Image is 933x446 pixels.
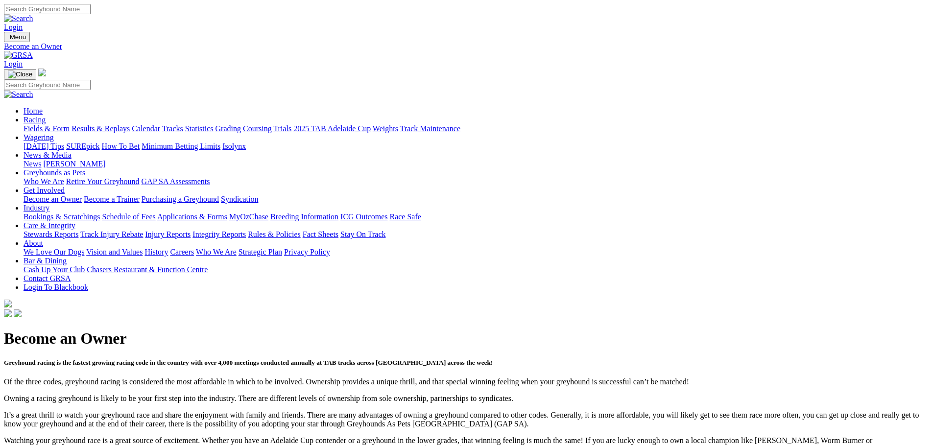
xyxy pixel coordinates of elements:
[196,248,237,256] a: Who We Are
[24,239,43,247] a: About
[273,124,291,133] a: Trials
[24,177,929,186] div: Greyhounds as Pets
[102,142,140,150] a: How To Bet
[142,195,219,203] a: Purchasing a Greyhound
[24,248,84,256] a: We Love Our Dogs
[221,195,258,203] a: Syndication
[66,142,99,150] a: SUREpick
[157,212,227,221] a: Applications & Forms
[24,124,70,133] a: Fields & Form
[24,142,929,151] div: Wagering
[24,265,929,274] div: Bar & Dining
[24,151,72,159] a: News & Media
[24,195,82,203] a: Become an Owner
[4,4,91,14] input: Search
[4,359,929,367] h5: Greyhound racing is the fastest growing racing code in the country with over 4,000 meetings condu...
[43,160,105,168] a: [PERSON_NAME]
[303,230,338,238] a: Fact Sheets
[24,107,43,115] a: Home
[142,177,210,186] a: GAP SA Assessments
[284,248,330,256] a: Privacy Policy
[10,33,26,41] span: Menu
[24,230,78,238] a: Stewards Reports
[24,265,85,274] a: Cash Up Your Club
[38,69,46,76] img: logo-grsa-white.png
[144,248,168,256] a: History
[24,160,41,168] a: News
[72,124,130,133] a: Results & Replays
[340,212,387,221] a: ICG Outcomes
[215,124,241,133] a: Grading
[24,204,49,212] a: Industry
[4,80,91,90] input: Search
[373,124,398,133] a: Weights
[24,168,85,177] a: Greyhounds as Pets
[4,14,33,23] img: Search
[24,142,64,150] a: [DATE] Tips
[86,248,143,256] a: Vision and Values
[24,212,100,221] a: Bookings & Scratchings
[24,160,929,168] div: News & Media
[162,124,183,133] a: Tracks
[24,177,64,186] a: Who We Are
[24,283,88,291] a: Login To Blackbook
[24,257,67,265] a: Bar & Dining
[4,300,12,307] img: logo-grsa-white.png
[4,69,36,80] button: Toggle navigation
[8,70,32,78] img: Close
[66,177,140,186] a: Retire Your Greyhound
[4,42,929,51] a: Become an Owner
[132,124,160,133] a: Calendar
[340,230,385,238] a: Stay On Track
[14,309,22,317] img: twitter.svg
[389,212,421,221] a: Race Safe
[400,124,460,133] a: Track Maintenance
[102,212,155,221] a: Schedule of Fees
[243,124,272,133] a: Coursing
[24,133,54,141] a: Wagering
[24,116,46,124] a: Racing
[293,124,371,133] a: 2025 TAB Adelaide Cup
[24,186,65,194] a: Get Involved
[248,230,301,238] a: Rules & Policies
[24,230,929,239] div: Care & Integrity
[4,51,33,60] img: GRSA
[84,195,140,203] a: Become a Trainer
[270,212,338,221] a: Breeding Information
[4,32,30,42] button: Toggle navigation
[4,60,23,68] a: Login
[170,248,194,256] a: Careers
[4,411,929,428] p: It’s a great thrill to watch your greyhound race and share the enjoyment with family and friends....
[239,248,282,256] a: Strategic Plan
[145,230,191,238] a: Injury Reports
[4,90,33,99] img: Search
[24,248,929,257] div: About
[185,124,214,133] a: Statistics
[4,23,23,31] a: Login
[24,195,929,204] div: Get Involved
[24,212,929,221] div: Industry
[24,124,929,133] div: Racing
[192,230,246,238] a: Integrity Reports
[222,142,246,150] a: Isolynx
[4,394,929,403] p: Owning a racing greyhound is likely to be your first step into the industry. There are different ...
[80,230,143,238] a: Track Injury Rebate
[4,329,929,348] h1: Become an Owner
[87,265,208,274] a: Chasers Restaurant & Function Centre
[24,221,75,230] a: Care & Integrity
[4,309,12,317] img: facebook.svg
[24,274,71,282] a: Contact GRSA
[229,212,268,221] a: MyOzChase
[142,142,220,150] a: Minimum Betting Limits
[4,377,929,386] p: Of the three codes, greyhound racing is considered the most affordable in which to be involved. O...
